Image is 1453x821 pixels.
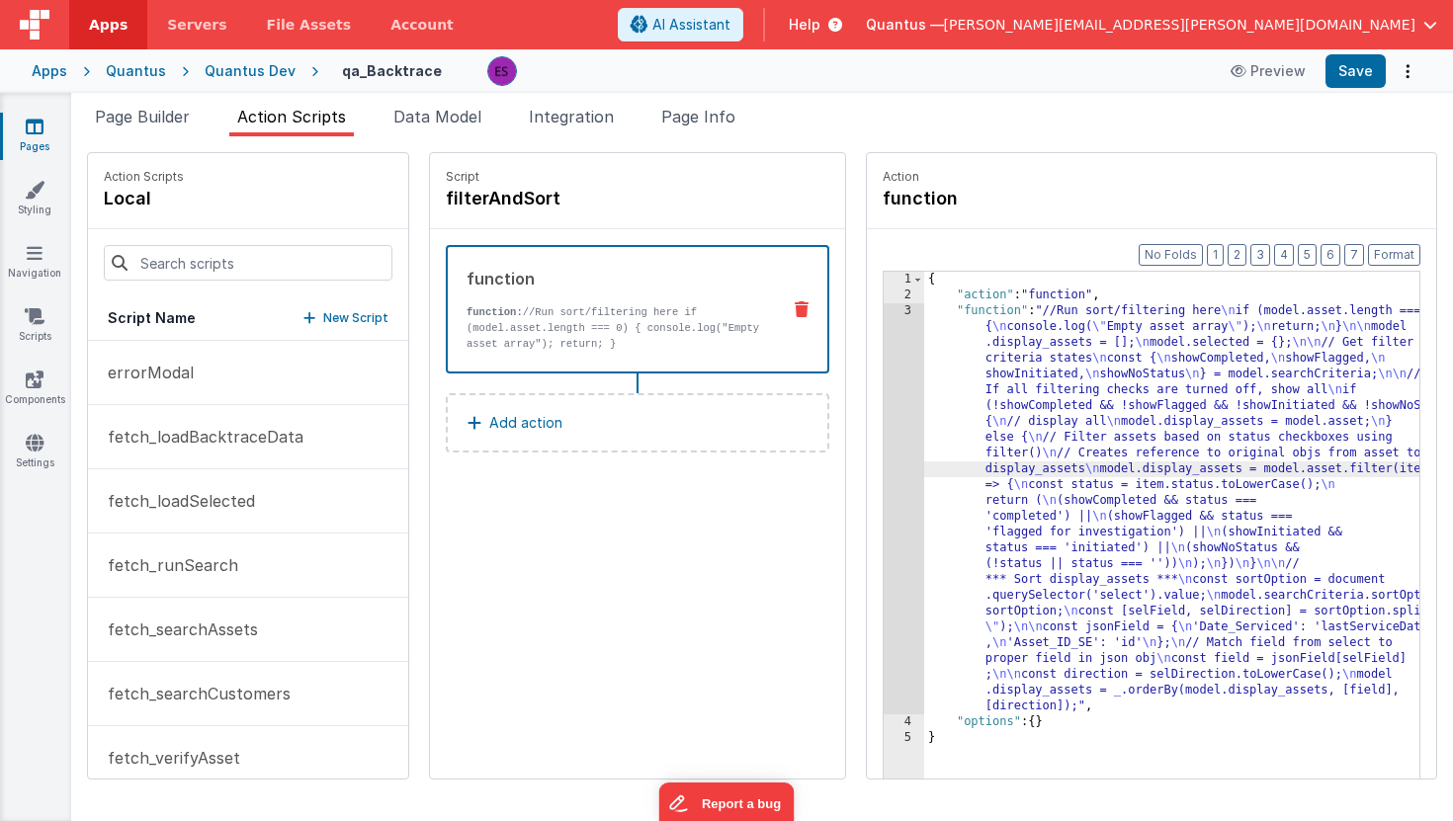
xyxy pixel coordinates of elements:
p: New Script [323,308,388,328]
button: Quantus — [PERSON_NAME][EMAIL_ADDRESS][PERSON_NAME][DOMAIN_NAME] [866,15,1437,35]
button: Options [1394,57,1421,85]
p: //Run sort/filtering here if (model.asset.length === 0) { console.log("Empty asset array"); retur... [467,304,764,352]
button: fetch_searchAssets [88,598,408,662]
button: 2 [1228,244,1246,266]
p: fetch_searchCustomers [96,682,291,705]
div: Quantus [106,61,166,81]
p: fetch_runSearch [96,553,238,577]
span: Page Info [661,107,735,126]
div: Quantus Dev [205,61,296,81]
button: 5 [1298,244,1317,266]
button: fetch_searchCustomers [88,662,408,726]
h4: filterAndSort [446,185,742,212]
span: Data Model [393,107,481,126]
button: Save [1325,54,1386,88]
span: Quantus — [866,15,944,35]
button: fetch_loadSelected [88,469,408,534]
strong: function: [467,306,523,318]
h5: Script Name [108,308,196,328]
span: AI Assistant [652,15,730,35]
span: Servers [167,15,226,35]
span: Integration [529,107,614,126]
p: fetch_loadSelected [96,489,255,513]
div: 4 [884,714,924,730]
span: Help [789,15,820,35]
h4: qa_Backtrace [342,63,442,78]
div: 2 [884,287,924,303]
button: Preview [1219,55,1318,87]
img: 2445f8d87038429357ee99e9bdfcd63a [488,57,516,85]
span: File Assets [267,15,352,35]
button: New Script [303,308,388,328]
span: [PERSON_NAME][EMAIL_ADDRESS][PERSON_NAME][DOMAIN_NAME] [944,15,1415,35]
button: errorModal [88,341,408,405]
div: Apps [32,61,67,81]
button: Format [1368,244,1420,266]
button: AI Assistant [618,8,743,41]
span: Apps [89,15,128,35]
button: Add action [446,393,829,452]
div: 1 [884,272,924,287]
button: fetch_loadBacktraceData [88,405,408,469]
div: 3 [884,303,924,714]
button: 1 [1207,244,1224,266]
h4: local [104,185,184,212]
button: 3 [1250,244,1270,266]
button: fetch_runSearch [88,534,408,598]
p: Action [883,169,1420,185]
div: function [467,267,764,290]
p: Script [446,169,829,185]
input: Search scripts [104,245,392,281]
button: 4 [1274,244,1294,266]
span: Page Builder [95,107,190,126]
button: 7 [1344,244,1364,266]
p: fetch_loadBacktraceData [96,425,303,449]
span: Action Scripts [237,107,346,126]
button: 6 [1321,244,1340,266]
p: fetch_searchAssets [96,617,258,641]
p: Action Scripts [104,169,184,185]
div: 5 [884,730,924,746]
p: errorModal [96,361,194,384]
button: No Folds [1139,244,1203,266]
p: fetch_verifyAsset [96,746,240,770]
h4: function [883,185,1179,212]
button: fetch_verifyAsset [88,726,408,790]
p: Add action [489,411,562,435]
